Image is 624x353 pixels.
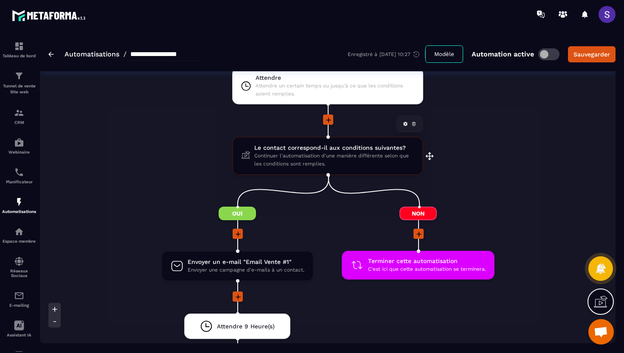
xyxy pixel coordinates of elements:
[2,179,36,184] p: Planificateur
[188,266,304,274] span: Envoyer une campagne d'e-mails à un contact.
[14,197,24,207] img: automations
[256,82,415,98] span: Attendre un certain temps ou jusqu'à ce que les conditions soient remplies.
[2,150,36,154] p: Webinaire
[399,207,437,220] span: Non
[379,51,410,57] p: [DATE] 10:27
[2,131,36,161] a: automationsautomationsWebinaire
[573,50,610,59] div: Sauvegarder
[2,239,36,244] p: Espace membre
[14,137,24,148] img: automations
[425,45,463,63] button: Modèle
[2,120,36,125] p: CRM
[14,41,24,51] img: formation
[12,8,88,23] img: logo
[2,220,36,250] a: automationsautomationsEspace membre
[219,207,256,220] span: Oui
[368,265,486,273] span: C'est ici que cette automatisation se terminera.
[2,250,36,284] a: social-networksocial-networkRéseaux Sociaux
[2,191,36,220] a: automationsautomationsAutomatisations
[217,322,275,331] span: Attendre 9 Heure(s)
[368,257,486,265] span: Terminer cette automatisation
[348,50,425,58] div: Enregistré à
[14,227,24,237] img: automations
[14,256,24,266] img: social-network
[254,144,414,152] span: Le contact correspond-il aux conditions suivantes?
[188,258,304,266] span: Envoyer un e-mail "Email Vente #1"
[588,319,614,345] div: Ouvrir le chat
[2,314,36,344] a: Assistant IA
[14,291,24,301] img: email
[2,269,36,278] p: Réseaux Sociaux
[2,35,36,64] a: formationformationTableau de bord
[568,46,616,62] button: Sauvegarder
[2,53,36,58] p: Tableau de bord
[14,167,24,177] img: scheduler
[2,64,36,101] a: formationformationTunnel de vente Site web
[2,333,36,337] p: Assistant IA
[2,101,36,131] a: formationformationCRM
[256,74,415,82] span: Attendre
[2,284,36,314] a: emailemailE-mailing
[48,52,54,57] img: arrow
[254,152,414,168] span: Continuer l'automatisation d'une manière différente selon que les conditions sont remplies.
[124,50,126,58] span: /
[472,50,534,58] p: Automation active
[2,209,36,214] p: Automatisations
[2,303,36,308] p: E-mailing
[65,50,119,58] a: Automatisations
[14,108,24,118] img: formation
[2,83,36,95] p: Tunnel de vente Site web
[14,71,24,81] img: formation
[2,161,36,191] a: schedulerschedulerPlanificateur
